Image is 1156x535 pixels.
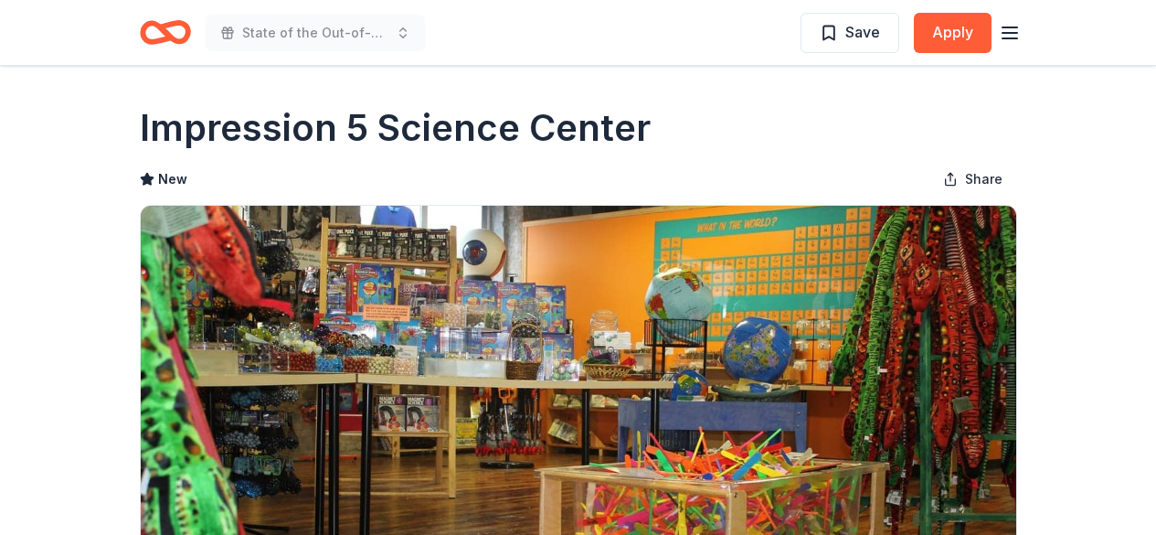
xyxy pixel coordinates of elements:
span: New [158,168,187,190]
button: Share [928,161,1017,198]
button: Save [801,13,899,53]
span: Share [965,168,1002,190]
a: Home [140,11,191,54]
span: Save [845,20,880,44]
span: State of the Out-of-School Time Sector [242,22,388,44]
h1: Impression 5 Science Center [140,102,651,154]
button: Apply [914,13,992,53]
button: State of the Out-of-School Time Sector [206,15,425,51]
